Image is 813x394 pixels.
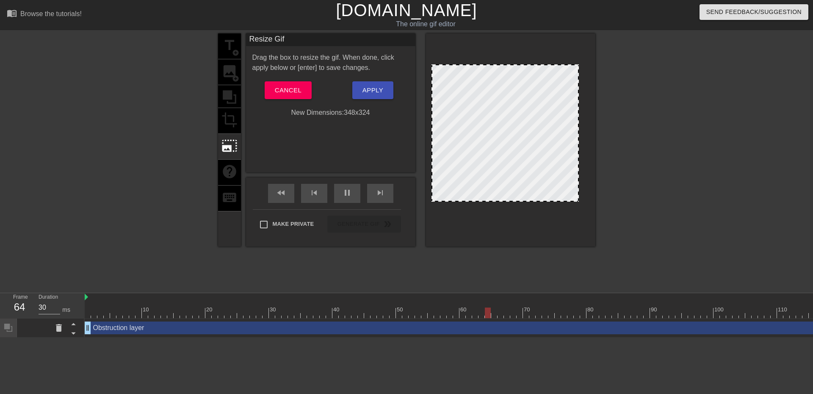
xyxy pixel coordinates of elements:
div: 50 [397,305,404,314]
span: Make Private [273,220,314,228]
div: 70 [524,305,531,314]
button: Send Feedback/Suggestion [700,4,808,20]
div: 40 [333,305,341,314]
span: skip_previous [309,188,319,198]
span: menu_book [7,8,17,18]
div: 80 [587,305,595,314]
div: 20 [206,305,214,314]
div: 60 [460,305,468,314]
div: New Dimensions: 348 x 324 [246,108,415,118]
a: Browse the tutorials! [7,8,82,21]
div: 110 [778,305,788,314]
div: ms [62,305,70,314]
span: drag_handle [83,324,92,332]
label: Duration [39,295,58,300]
div: Drag the box to resize the gif. When done, click apply below or [enter] to save changes. [246,53,415,73]
span: skip_next [375,188,385,198]
span: pause [342,188,352,198]
span: fast_rewind [276,188,286,198]
span: Send Feedback/Suggestion [706,7,802,17]
span: Apply [362,85,383,96]
div: Browse the tutorials! [20,10,82,17]
div: 100 [714,305,725,314]
button: Apply [352,81,393,99]
div: The online gif editor [275,19,576,29]
div: Resize Gif [246,33,415,46]
div: 64 [13,300,26,315]
div: 90 [651,305,658,314]
span: photo_size_select_large [221,138,238,154]
div: 30 [270,305,277,314]
a: [DOMAIN_NAME] [336,1,477,19]
div: Frame [7,293,32,318]
button: Cancel [265,81,312,99]
div: 10 [143,305,150,314]
span: Cancel [275,85,301,96]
